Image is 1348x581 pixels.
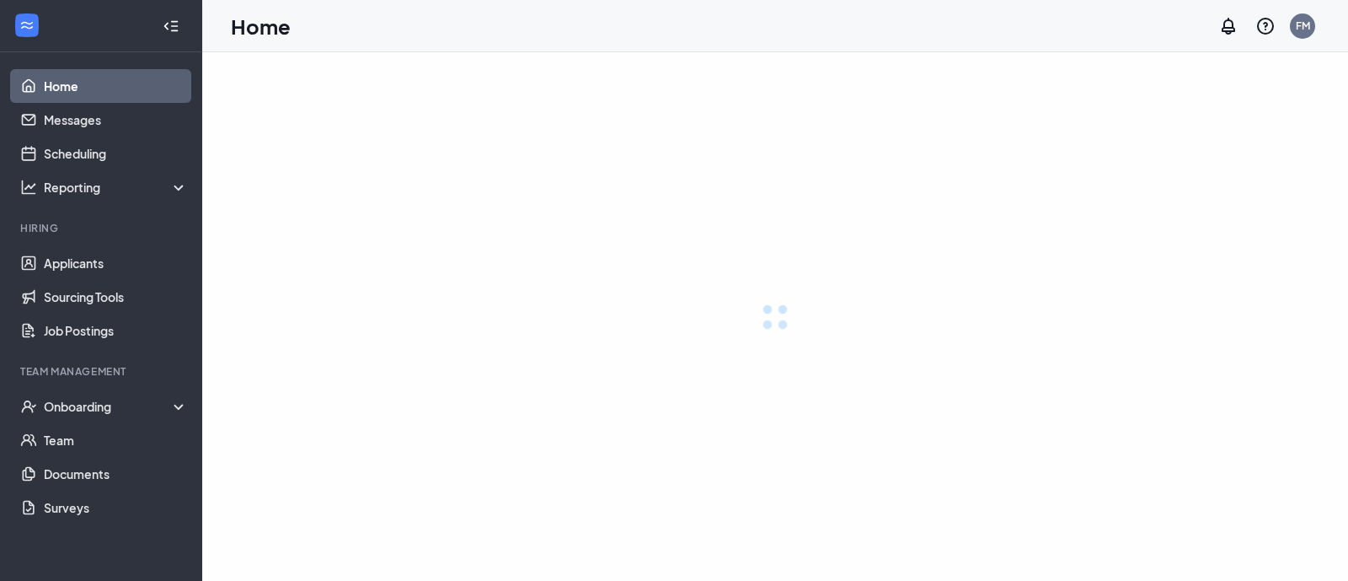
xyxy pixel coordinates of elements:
[44,69,188,103] a: Home
[1218,16,1238,36] svg: Notifications
[20,221,185,235] div: Hiring
[44,103,188,137] a: Messages
[44,246,188,280] a: Applicants
[44,280,188,314] a: Sourcing Tools
[20,398,37,415] svg: UserCheck
[44,491,188,525] a: Surveys
[1255,16,1276,36] svg: QuestionInfo
[20,364,185,379] div: Team Management
[44,423,188,457] a: Team
[20,179,37,196] svg: Analysis
[1296,19,1310,33] div: FM
[44,398,189,415] div: Onboarding
[19,17,35,34] svg: WorkstreamLogo
[44,314,188,347] a: Job Postings
[231,12,291,40] h1: Home
[44,137,188,170] a: Scheduling
[163,18,179,35] svg: Collapse
[44,179,189,196] div: Reporting
[44,457,188,491] a: Documents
